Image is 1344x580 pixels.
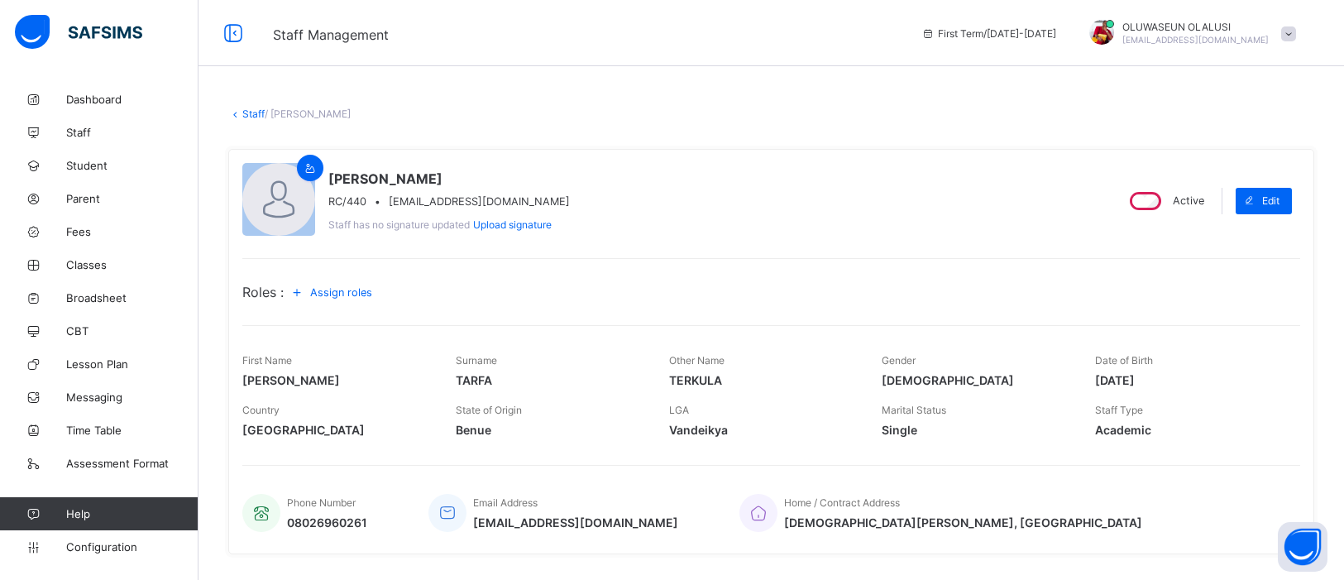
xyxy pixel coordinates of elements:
[15,15,142,50] img: safsims
[1095,423,1284,437] span: Academic
[882,373,1070,387] span: [DEMOGRAPHIC_DATA]
[921,27,1056,40] span: session/term information
[1122,21,1269,33] span: OLUWASEUN OLALUSI
[473,218,552,231] span: Upload signature
[389,195,570,208] span: [EMAIL_ADDRESS][DOMAIN_NAME]
[66,258,198,271] span: Classes
[242,354,292,367] span: First Name
[669,423,858,437] span: Vandeikya
[242,108,265,120] a: Staff
[473,496,538,509] span: Email Address
[66,457,198,470] span: Assessment Format
[784,496,900,509] span: Home / Contract Address
[1262,194,1279,207] span: Edit
[882,354,916,367] span: Gender
[66,424,198,437] span: Time Table
[1278,522,1327,572] button: Open asap
[242,423,431,437] span: [GEOGRAPHIC_DATA]
[273,26,389,43] span: Staff Management
[456,423,644,437] span: Benue
[66,391,198,404] span: Messaging
[882,423,1070,437] span: Single
[242,373,431,387] span: [PERSON_NAME]
[784,515,1142,530] span: [DEMOGRAPHIC_DATA][PERSON_NAME], [GEOGRAPHIC_DATA]
[66,324,198,338] span: CBT
[66,225,198,238] span: Fees
[456,404,522,416] span: State of Origin
[1095,404,1143,416] span: Staff Type
[456,354,497,367] span: Surname
[287,515,367,530] span: 08026960261
[1095,373,1284,387] span: [DATE]
[242,404,280,416] span: Country
[669,373,858,387] span: TERKULA
[66,507,198,520] span: Help
[66,159,198,172] span: Student
[669,404,689,416] span: LGA
[328,195,366,208] span: RC/440
[882,404,946,416] span: Marital Status
[328,195,570,208] div: •
[473,515,678,530] span: [EMAIL_ADDRESS][DOMAIN_NAME]
[1095,354,1153,367] span: Date of Birth
[265,108,351,120] span: / [PERSON_NAME]
[328,218,470,231] span: Staff has no signature updated
[456,373,644,387] span: TARFA
[66,126,198,139] span: Staff
[242,284,284,300] span: Roles :
[310,286,372,299] span: Assign roles
[66,540,198,554] span: Configuration
[669,354,725,367] span: Other Name
[1073,20,1304,47] div: OLUWASEUNOLALUSI
[1122,35,1269,45] span: [EMAIL_ADDRESS][DOMAIN_NAME]
[66,192,198,205] span: Parent
[328,170,570,187] span: [PERSON_NAME]
[66,93,198,106] span: Dashboard
[66,357,198,371] span: Lesson Plan
[1173,194,1204,207] span: Active
[66,291,198,304] span: Broadsheet
[287,496,356,509] span: Phone Number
